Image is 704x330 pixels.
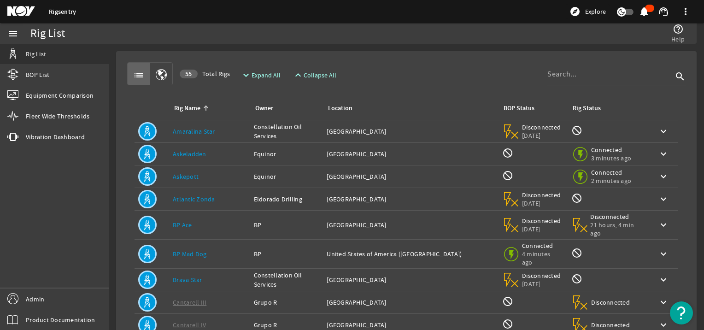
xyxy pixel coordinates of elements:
[327,320,495,330] div: [GEOGRAPHIC_DATA]
[658,297,669,308] mat-icon: keyboard_arrow_down
[252,71,281,80] span: Expand All
[522,250,562,266] span: 4 minutes ago
[180,69,230,78] span: Total Rigs
[327,103,491,113] div: Location
[590,221,643,237] span: 21 hours, 4 min ago
[174,103,200,113] div: Rig Name
[49,7,76,16] a: Rigsentry
[26,49,46,59] span: Rig List
[522,191,561,199] span: Disconnected
[133,70,144,81] mat-icon: list
[522,242,562,250] span: Connected
[254,194,320,204] div: Eldorado Drilling
[289,67,340,83] button: Collapse All
[26,132,85,141] span: Vibration Dashboard
[571,247,582,259] mat-icon: Rig Monitoring not available for this rig
[173,195,215,203] a: Atlantic Zonda
[658,194,669,205] mat-icon: keyboard_arrow_down
[173,127,215,136] a: Amaralina Star
[502,296,513,307] mat-icon: BOP Monitoring not available for this rig
[675,71,686,82] i: search
[566,4,610,19] button: Explore
[571,125,582,136] mat-icon: Rig Monitoring not available for this rig
[658,126,669,137] mat-icon: keyboard_arrow_down
[590,212,643,221] span: Disconnected
[673,24,684,35] mat-icon: help_outline
[502,318,513,330] mat-icon: BOP Monitoring not available for this rig
[173,172,199,181] a: Askepott
[304,71,336,80] span: Collapse All
[254,298,320,307] div: Grupo R
[26,70,49,79] span: BOP List
[591,154,631,162] span: 3 minutes ago
[328,103,352,113] div: Location
[327,275,495,284] div: [GEOGRAPHIC_DATA]
[547,69,673,80] input: Search...
[591,177,631,185] span: 2 minutes ago
[241,70,248,81] mat-icon: expand_more
[522,131,561,140] span: [DATE]
[522,280,561,288] span: [DATE]
[327,172,495,181] div: [GEOGRAPHIC_DATA]
[254,271,320,289] div: Constellation Oil Services
[254,172,320,181] div: Equinor
[591,168,631,177] span: Connected
[173,321,206,329] a: Cantarell IV
[254,320,320,330] div: Grupo R
[502,147,513,159] mat-icon: BOP Monitoring not available for this rig
[254,249,320,259] div: BP
[255,103,273,113] div: Owner
[26,91,94,100] span: Equipment Comparison
[569,6,581,17] mat-icon: explore
[522,225,561,233] span: [DATE]
[671,35,685,44] span: Help
[571,273,582,284] mat-icon: Rig Monitoring not available for this rig
[585,7,606,16] span: Explore
[571,193,582,204] mat-icon: Rig Monitoring not available for this rig
[237,67,284,83] button: Expand All
[522,199,561,207] span: [DATE]
[254,220,320,230] div: BP
[173,298,206,306] a: Cantarell III
[327,194,495,204] div: [GEOGRAPHIC_DATA]
[591,146,631,154] span: Connected
[26,315,95,324] span: Product Documentation
[327,298,495,307] div: [GEOGRAPHIC_DATA]
[173,250,207,258] a: BP Mad Dog
[573,103,601,113] div: Rig Status
[327,149,495,159] div: [GEOGRAPHIC_DATA]
[327,249,495,259] div: United States of America ([GEOGRAPHIC_DATA])
[675,0,697,23] button: more_vert
[670,301,693,324] button: Open Resource Center
[504,103,534,113] div: BOP Status
[522,123,561,131] span: Disconnected
[502,170,513,181] mat-icon: BOP Monitoring not available for this rig
[254,149,320,159] div: Equinor
[180,70,198,78] div: 55
[7,131,18,142] mat-icon: vibration
[522,271,561,280] span: Disconnected
[658,6,669,17] mat-icon: support_agent
[26,112,89,121] span: Fleet Wide Thresholds
[7,28,18,39] mat-icon: menu
[658,171,669,182] mat-icon: keyboard_arrow_down
[591,298,630,306] span: Disconnected
[522,217,561,225] span: Disconnected
[173,103,243,113] div: Rig Name
[658,219,669,230] mat-icon: keyboard_arrow_down
[26,295,44,304] span: Admin
[173,276,202,284] a: Brava Star
[639,6,650,17] mat-icon: notifications
[658,148,669,159] mat-icon: keyboard_arrow_down
[254,103,316,113] div: Owner
[173,221,192,229] a: BP Ace
[327,220,495,230] div: [GEOGRAPHIC_DATA]
[327,127,495,136] div: [GEOGRAPHIC_DATA]
[658,274,669,285] mat-icon: keyboard_arrow_down
[254,122,320,141] div: Constellation Oil Services
[30,29,65,38] div: Rig List
[293,70,300,81] mat-icon: expand_less
[173,150,206,158] a: Askeladden
[591,321,630,329] span: Disconnected
[658,248,669,259] mat-icon: keyboard_arrow_down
